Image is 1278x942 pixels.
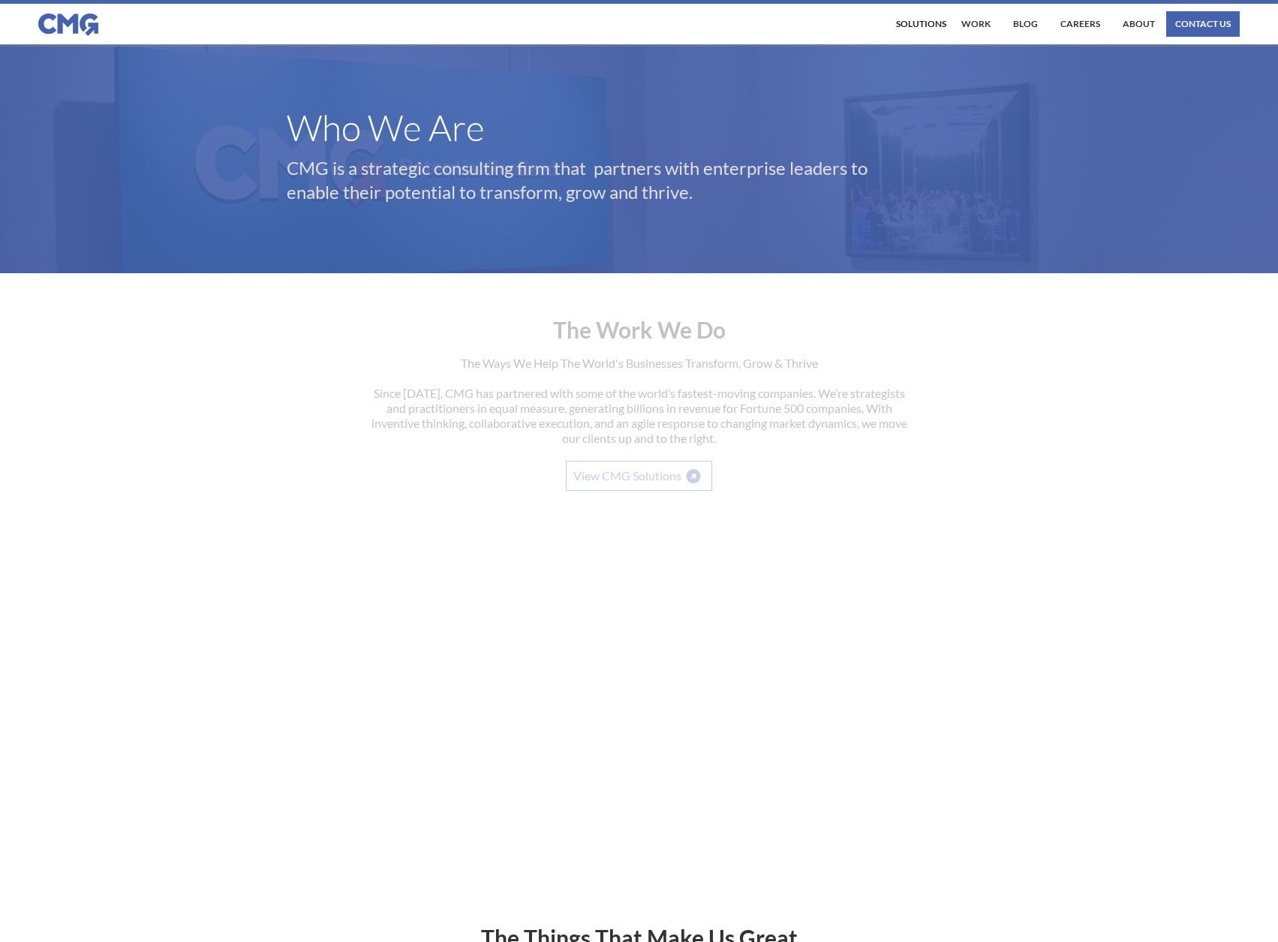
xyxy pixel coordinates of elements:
a: Blog [1009,11,1042,37]
a: work [958,11,994,37]
div: Solutions [896,20,946,29]
div: contact us [1175,20,1231,29]
a: View CMG Solutions [566,461,712,491]
p: CMG is a strategic consulting firm that partners with enterprise leaders to enable their potentia... [287,156,917,204]
h2: The Work We Do [369,303,910,341]
img: CMG logo in blue. [38,14,98,36]
h1: Who We Are [287,114,992,141]
a: Careers [1057,11,1104,37]
p: The Ways We Help The World's Businesses Transform, Grow & Thrive Since [DATE], CMG has partnered ... [369,356,910,461]
a: About [1119,11,1159,37]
